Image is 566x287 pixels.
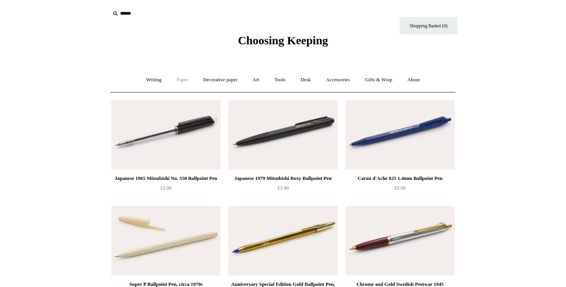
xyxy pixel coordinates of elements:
a: Japanese 1979 Mitsubishi Boxy Ballpoint Pen Japanese 1979 Mitsubishi Boxy Ballpoint Pen [228,100,338,170]
img: Japanese 1979 Mitsubishi Boxy Ballpoint Pen [228,100,338,170]
a: Choosing Keeping [238,40,328,45]
div: Caran d'Ache 825 1.4mm Ballpoint Pen [347,174,453,183]
div: Japanese 1965 Mitsubishi No. 550 Ballpoint Pen [113,174,219,183]
span: £5.00 [394,185,405,191]
img: Anniversary Special Edition Gold Ballpoint Pen, Blue Ink [228,206,338,275]
div: Japanese 1979 Mitsubishi Boxy Ballpoint Pen [230,174,336,183]
a: Caran d'Ache 825 1.4mm Ballpoint Pen £5.00 [345,174,455,205]
a: Shopping Basket (0) [400,17,457,34]
a: Decorative paper [196,70,244,90]
span: £5.00 [160,185,171,191]
img: Caran d'Ache 825 1.4mm Ballpoint Pen [345,100,455,170]
img: Super P Ballpoint Pen, circa 1970s [111,206,221,275]
a: Writing [139,70,169,90]
a: Chrome and Gold Swedish Postwar 1945 Ballpoint Pen, Burgundy Chrome and Gold Swedish Postwar 1945... [345,206,455,275]
a: About [400,70,427,90]
a: Japanese 1979 Mitsubishi Boxy Ballpoint Pen £3.00 [228,174,338,205]
a: Gifts & Wrap [358,70,399,90]
a: Art [246,70,266,90]
a: Japanese 1965 Mitsubishi No. 550 Ballpoint Pen Japanese 1965 Mitsubishi No. 550 Ballpoint Pen [111,100,221,170]
img: Japanese 1965 Mitsubishi No. 550 Ballpoint Pen [111,100,221,170]
a: Japanese 1965 Mitsubishi No. 550 Ballpoint Pen £5.00 [111,174,221,205]
a: Paper [170,70,195,90]
span: £3.00 [277,185,288,191]
a: Super P Ballpoint Pen, circa 1970s Super P Ballpoint Pen, circa 1970s [111,206,221,275]
a: Anniversary Special Edition Gold Ballpoint Pen, Blue Ink Anniversary Special Edition Gold Ballpoi... [228,206,338,275]
a: Caran d'Ache 825 1.4mm Ballpoint Pen Caran d'Ache 825 1.4mm Ballpoint Pen [345,100,455,170]
a: Tools [268,70,293,90]
a: Accessories [319,70,357,90]
span: Choosing Keeping [238,34,328,47]
img: Chrome and Gold Swedish Postwar 1945 Ballpoint Pen, Burgundy [345,206,455,275]
a: Desk [294,70,318,90]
